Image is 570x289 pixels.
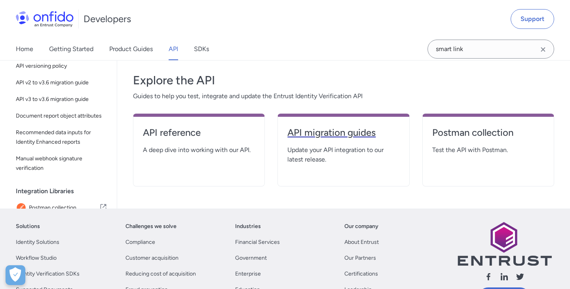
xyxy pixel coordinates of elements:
[109,38,153,60] a: Product Guides
[125,253,179,263] a: Customer acquisition
[432,145,544,155] span: Test the API with Postman.
[344,253,376,263] a: Our Partners
[16,111,107,121] span: Document report object attributes
[125,238,155,247] a: Compliance
[500,272,509,281] svg: Follow us linkedin
[344,238,379,247] a: About Entrust
[13,108,110,124] a: Document report object attributes
[457,222,552,266] img: Entrust logo
[6,265,25,285] button: Open Preferences
[511,9,554,29] a: Support
[515,272,525,281] svg: Follow us X (Twitter)
[6,265,25,285] div: Cookie Preferences
[84,13,131,25] h1: Developers
[49,38,93,60] a: Getting Started
[13,151,110,176] a: Manual webhook signature verification
[484,272,493,281] svg: Follow us facebook
[133,72,554,88] h3: Explore the API
[235,253,267,263] a: Government
[143,145,255,155] span: A deep dive into working with our API.
[427,40,554,59] input: Onfido search input field
[538,45,548,54] svg: Clear search field button
[235,269,261,279] a: Enterprise
[13,58,110,74] a: API versioning policy
[13,125,110,150] a: Recommended data inputs for Identity Enhanced reports
[194,38,209,60] a: SDKs
[16,38,33,60] a: Home
[16,154,107,173] span: Manual webhook signature verification
[13,91,110,107] a: API v3 to v3.6 migration guide
[287,126,399,145] a: API migration guides
[16,238,59,247] a: Identity Solutions
[16,183,114,199] div: Integration Libraries
[287,126,399,139] h4: API migration guides
[125,269,196,279] a: Reducing cost of acquisition
[16,95,107,104] span: API v3 to v3.6 migration guide
[500,272,509,284] a: Follow us linkedin
[29,202,99,213] span: Postman collection
[287,145,399,164] span: Update your API integration to our latest release.
[16,11,74,27] img: Onfido Logo
[143,126,255,139] h4: API reference
[16,61,107,71] span: API versioning policy
[235,222,261,231] a: Industries
[16,78,107,87] span: API v2 to v3.6 migration guide
[344,269,378,279] a: Certifications
[169,38,178,60] a: API
[16,269,80,279] a: Identity Verification SDKs
[344,222,378,231] a: Our company
[16,202,29,213] img: IconPostman collection
[133,91,554,101] span: Guides to help you test, integrate and update the Entrust Identity Verification API
[16,253,57,263] a: Workflow Studio
[16,222,40,231] a: Solutions
[432,126,544,145] a: Postman collection
[235,238,280,247] a: Financial Services
[16,128,107,147] span: Recommended data inputs for Identity Enhanced reports
[432,126,544,139] h4: Postman collection
[143,126,255,145] a: API reference
[125,222,177,231] a: Challenges we solve
[13,199,110,217] a: IconPostman collectionPostman collection
[484,272,493,284] a: Follow us facebook
[13,75,110,91] a: API v2 to v3.6 migration guide
[515,272,525,284] a: Follow us X (Twitter)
